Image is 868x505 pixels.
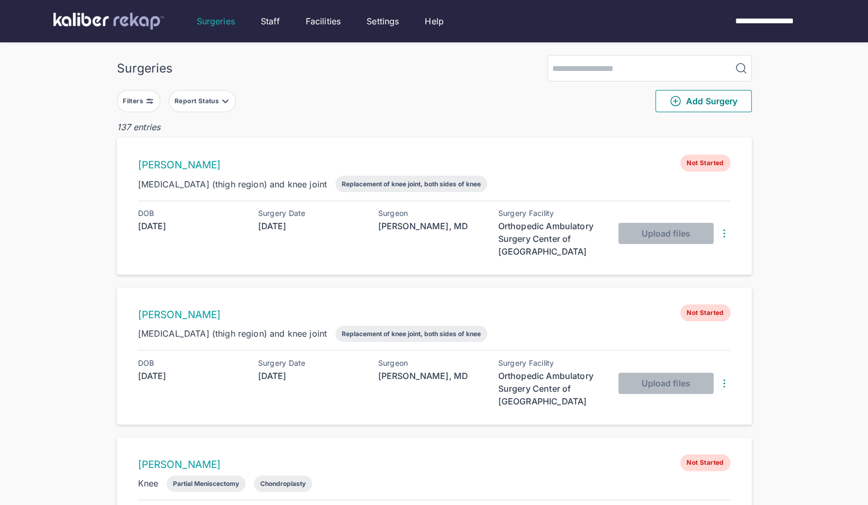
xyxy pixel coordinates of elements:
a: Surgeries [197,15,235,28]
span: Not Started [680,304,730,321]
div: Surgery Facility [498,359,604,367]
div: [MEDICAL_DATA] (thigh region) and knee joint [138,327,327,340]
div: Knee [138,477,159,490]
img: DotsThreeVertical.31cb0eda.svg [718,377,730,390]
a: Help [425,15,444,28]
span: Not Started [680,155,730,172]
img: DotsThreeVertical.31cb0eda.svg [718,227,730,240]
button: Filters [117,90,160,112]
a: [PERSON_NAME] [138,309,221,321]
div: [DATE] [258,369,364,382]
div: [DATE] [138,220,244,232]
span: Upload files [641,378,690,389]
div: 137 entries [117,121,752,133]
a: [PERSON_NAME] [138,159,221,171]
span: Upload files [641,228,690,239]
div: Surgeries [117,61,172,76]
button: Report Status [169,90,236,112]
img: kaliber labs logo [53,13,164,30]
div: DOB [138,359,244,367]
div: DOB [138,209,244,218]
img: PlusCircleGreen.5fd88d77.svg [669,95,682,107]
div: Surgeon [378,209,484,218]
button: Upload files [618,223,714,244]
a: Settings [367,15,399,28]
a: [PERSON_NAME] [138,458,221,471]
div: [PERSON_NAME], MD [378,369,484,382]
a: Staff [261,15,280,28]
div: [DATE] [258,220,364,232]
div: Orthopedic Ambulatory Surgery Center of [GEOGRAPHIC_DATA] [498,369,604,408]
div: Surgery Date [258,209,364,218]
div: Replacement of knee joint, both sides of knee [342,330,481,338]
button: Upload files [618,373,714,394]
img: faders-horizontal-grey.d550dbda.svg [145,97,154,105]
button: Add Surgery [655,90,752,112]
div: [PERSON_NAME], MD [378,220,484,232]
div: Surgery Facility [498,209,604,218]
a: Facilities [306,15,341,28]
img: filter-caret-down-grey.b3560631.svg [221,97,230,105]
img: MagnifyingGlass.1dc66aab.svg [735,62,747,75]
div: Replacement of knee joint, both sides of knee [342,180,481,188]
span: Add Surgery [669,95,737,107]
div: [DATE] [138,369,244,382]
div: Surgeon [378,359,484,367]
div: Filters [123,97,145,105]
div: Partial Meniscectomy [173,480,239,488]
div: Orthopedic Ambulatory Surgery Center of [GEOGRAPHIC_DATA] [498,220,604,258]
div: [MEDICAL_DATA] (thigh region) and knee joint [138,178,327,191]
span: Not Started [680,454,730,471]
div: Report Status [175,97,221,105]
div: Chondroplasty [260,480,306,488]
div: Surgery Date [258,359,364,367]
